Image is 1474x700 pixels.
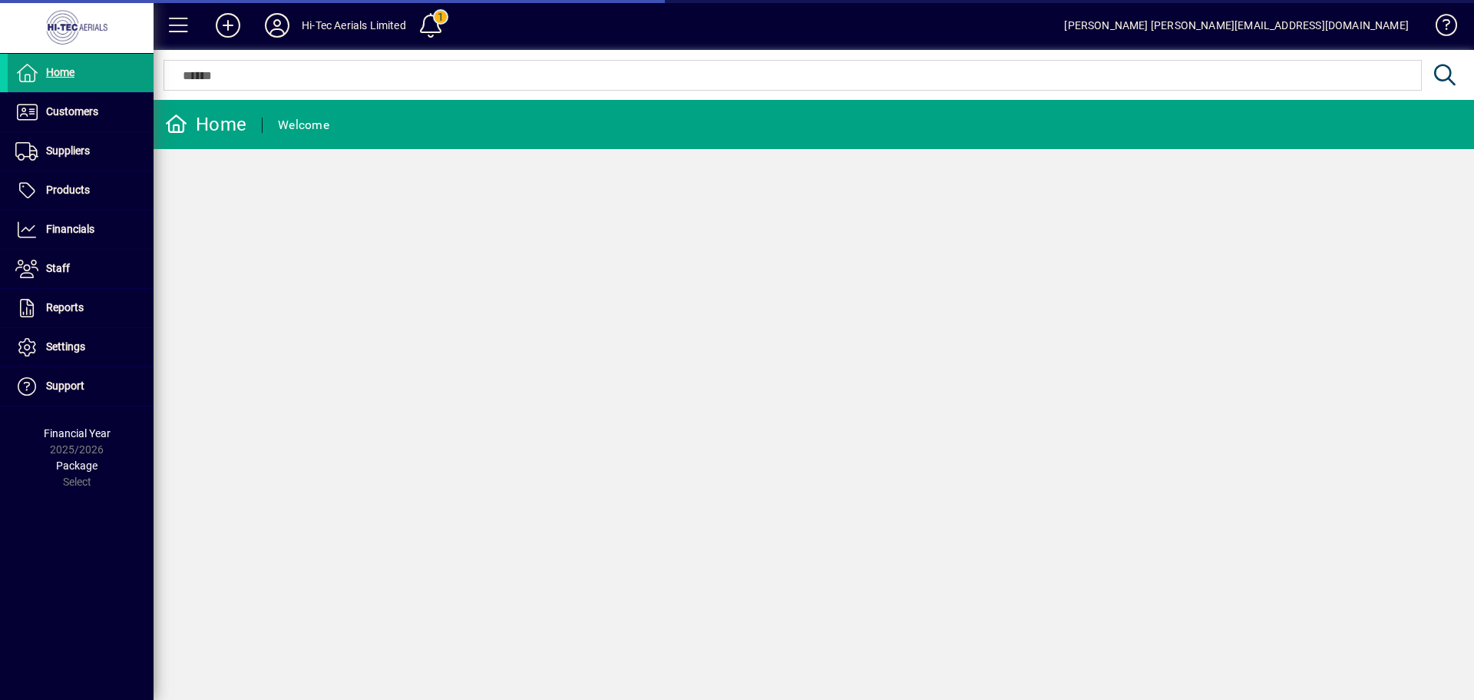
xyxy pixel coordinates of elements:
[1424,3,1455,53] a: Knowledge Base
[46,340,85,353] span: Settings
[46,262,70,274] span: Staff
[165,112,246,137] div: Home
[203,12,253,39] button: Add
[8,132,154,171] a: Suppliers
[8,367,154,406] a: Support
[46,105,98,118] span: Customers
[302,13,406,38] div: Hi-Tec Aerials Limited
[46,301,84,314] span: Reports
[8,289,154,327] a: Reports
[46,144,90,157] span: Suppliers
[8,93,154,131] a: Customers
[46,380,84,392] span: Support
[56,459,97,472] span: Package
[44,427,111,440] span: Financial Year
[278,113,329,138] div: Welcome
[8,211,154,249] a: Financials
[8,171,154,210] a: Products
[46,66,74,78] span: Home
[253,12,302,39] button: Profile
[46,223,94,235] span: Financials
[8,250,154,288] a: Staff
[46,184,90,196] span: Products
[8,328,154,367] a: Settings
[1064,13,1409,38] div: [PERSON_NAME] [PERSON_NAME][EMAIL_ADDRESS][DOMAIN_NAME]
